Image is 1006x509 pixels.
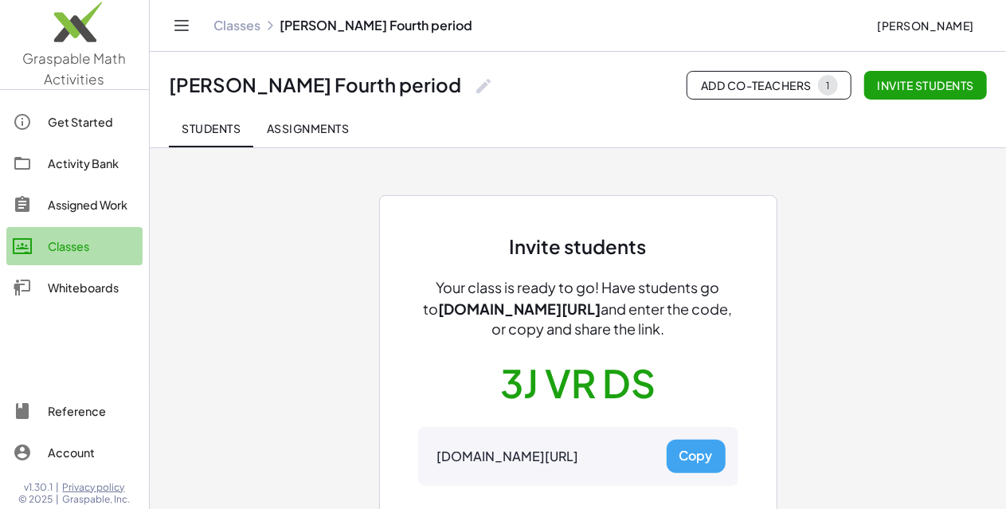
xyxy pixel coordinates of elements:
button: Invite students [864,71,987,100]
span: Invite students [877,78,974,92]
span: | [57,493,60,506]
a: Whiteboards [6,268,143,307]
button: Toggle navigation [169,13,194,38]
span: Your class is ready to go! Have students go to [424,278,720,318]
div: Account [48,443,136,462]
span: Assignments [266,121,349,135]
div: Activity Bank [48,154,136,173]
button: Copy [667,440,726,473]
div: Get Started [48,112,136,131]
button: [PERSON_NAME] [864,11,987,40]
div: Classes [48,237,136,256]
span: [DOMAIN_NAME][URL] [439,300,601,318]
a: Privacy policy [63,481,131,494]
a: Classes [213,18,260,33]
span: Students [182,121,241,135]
span: [PERSON_NAME] [877,18,974,33]
div: [DOMAIN_NAME][URL] [437,448,579,465]
div: 1 [826,80,830,92]
span: Graspable, Inc. [63,493,131,506]
span: Graspable Math Activities [23,49,127,88]
a: Reference [6,392,143,430]
span: Add Co-Teachers [700,75,838,96]
a: Activity Bank [6,144,143,182]
span: © 2025 [19,493,53,506]
div: [PERSON_NAME] Fourth period [169,72,461,97]
a: Account [6,433,143,472]
a: Classes [6,227,143,265]
div: Reference [48,401,136,421]
div: Whiteboards [48,278,136,297]
span: and enter the code, or copy and share the link. [491,300,733,338]
button: Add Co-Teachers1 [687,71,851,100]
span: | [57,481,60,494]
div: Assigned Work [48,195,136,214]
a: Get Started [6,103,143,141]
a: Assigned Work [6,186,143,224]
div: Invite students [510,234,647,259]
span: v1.30.1 [25,481,53,494]
button: 3J VR DS [500,358,656,408]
